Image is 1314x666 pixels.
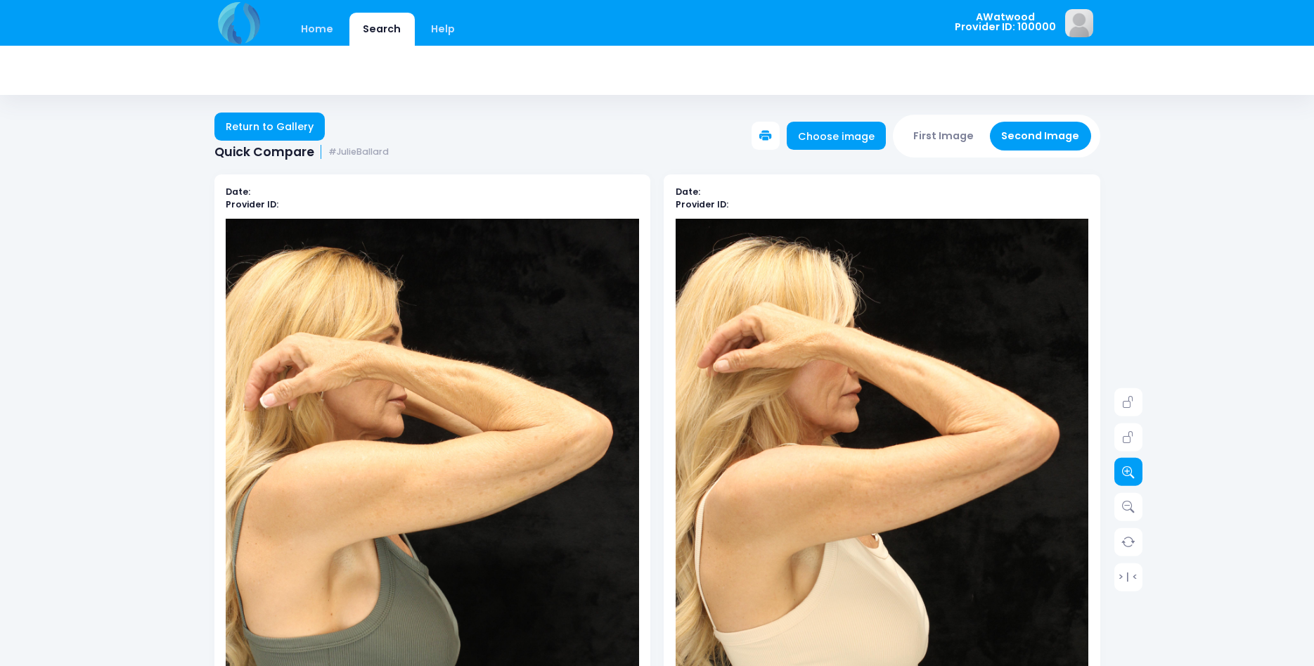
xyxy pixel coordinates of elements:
b: Provider ID: [226,198,278,210]
a: Search [349,13,415,46]
button: Second Image [990,122,1091,151]
span: AWatwood Provider ID: 100000 [955,12,1056,32]
a: Return to Gallery [214,113,326,141]
a: > | < [1114,563,1142,591]
a: Help [417,13,468,46]
small: #JulieBallard [328,147,389,158]
img: image [1065,9,1093,37]
a: Choose image [787,122,887,150]
b: Provider ID: [676,198,728,210]
b: Date: [676,186,700,198]
span: Quick Compare [214,145,314,160]
a: Home [288,13,347,46]
button: First Image [902,122,986,151]
b: Date: [226,186,250,198]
